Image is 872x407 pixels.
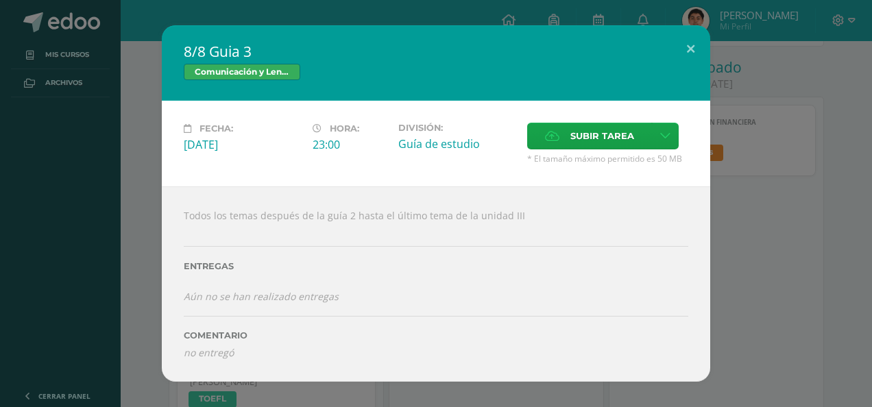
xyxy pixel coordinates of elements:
[313,137,387,152] div: 23:00
[184,290,339,303] i: Aún no se han realizado entregas
[184,42,688,61] h2: 8/8 Guia 3
[184,330,688,341] label: Comentario
[162,186,710,381] div: Todos los temas después de la guía 2 hasta el último tema de la unidad III
[527,153,688,164] span: * El tamaño máximo permitido es 50 MB
[184,64,300,80] span: Comunicación y Lenguaje
[398,123,516,133] label: División:
[570,123,634,149] span: Subir tarea
[671,25,710,72] button: Close (Esc)
[184,261,688,271] label: Entregas
[199,123,233,134] span: Fecha:
[330,123,359,134] span: Hora:
[398,136,516,151] div: Guía de estudio
[184,346,234,359] i: no entregó
[184,137,302,152] div: [DATE]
